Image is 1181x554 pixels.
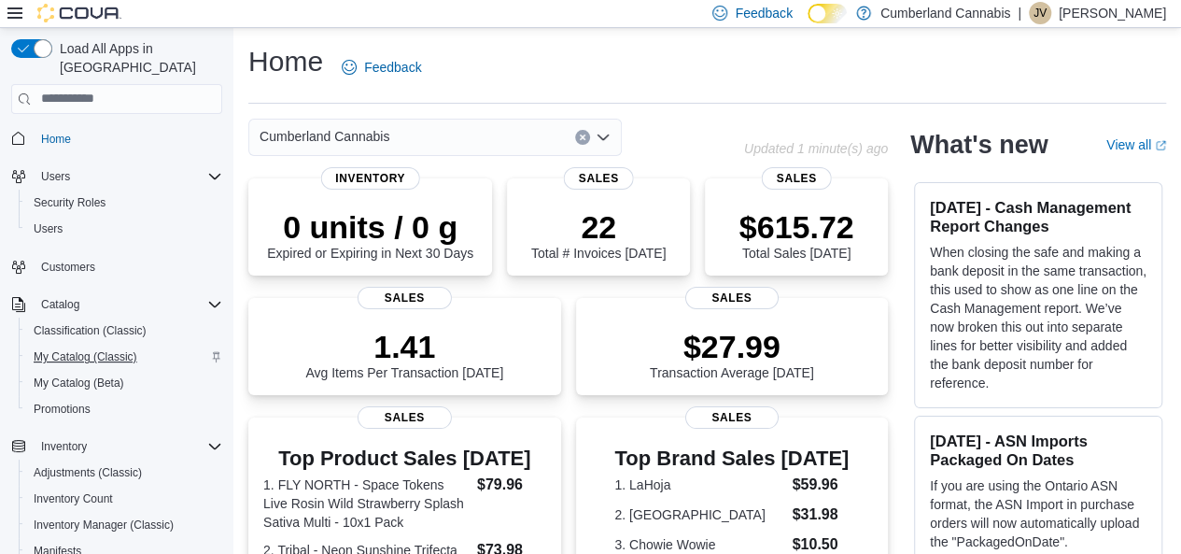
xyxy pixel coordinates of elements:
span: Security Roles [34,195,105,210]
button: Catalog [4,291,230,318]
button: Inventory [4,433,230,460]
p: If you are using the Ontario ASN format, the ASN Import in purchase orders will now automatically... [930,476,1146,551]
span: My Catalog (Classic) [34,349,137,364]
span: My Catalog (Beta) [34,376,124,391]
span: Security Roles [26,192,222,214]
a: Promotions [26,398,98,420]
dt: 1. FLY NORTH - Space Tokens Live Rosin Wild Strawberry Splash Sativa Multi - 10x1 Pack [263,476,470,532]
button: Customers [4,253,230,280]
svg: External link [1155,140,1166,151]
span: Inventory [41,439,87,454]
dd: $59.96 [792,474,849,496]
span: Sales [358,406,451,429]
a: My Catalog (Classic) [26,346,145,368]
p: | [1018,2,1021,24]
a: Home [34,128,78,150]
span: Inventory [320,167,420,190]
span: Users [34,221,63,236]
a: Adjustments (Classic) [26,462,149,484]
dd: $79.96 [477,474,546,496]
button: Users [4,163,230,190]
button: Inventory [34,435,94,458]
div: Avg Items Per Transaction [DATE] [305,328,503,380]
span: Sales [762,167,832,190]
p: [PERSON_NAME] [1059,2,1166,24]
span: Users [26,218,222,240]
span: Customers [41,260,95,275]
a: Users [26,218,70,240]
div: Justin Valvasori [1029,2,1051,24]
h2: What's new [910,130,1047,160]
p: $27.99 [650,328,814,365]
h3: [DATE] - Cash Management Report Changes [930,198,1146,235]
h3: [DATE] - ASN Imports Packaged On Dates [930,432,1146,469]
span: Sales [358,287,451,309]
button: Clear input [575,130,590,145]
button: Security Roles [19,190,230,216]
span: Classification (Classic) [26,320,222,342]
a: Inventory Manager (Classic) [26,514,181,536]
span: Feedback [735,4,792,22]
span: JV [1033,2,1047,24]
button: Adjustments (Classic) [19,460,230,486]
button: Classification (Classic) [19,318,230,344]
button: My Catalog (Beta) [19,370,230,396]
span: Adjustments (Classic) [26,462,222,484]
dd: $31.98 [792,504,849,526]
button: Promotions [19,396,230,422]
span: Users [41,169,70,184]
div: Transaction Average [DATE] [650,328,814,380]
span: Home [34,127,222,150]
span: Cumberland Cannabis [260,125,389,148]
a: Feedback [334,49,429,86]
span: Inventory Manager (Classic) [34,518,174,533]
a: Customers [34,256,103,278]
a: Security Roles [26,192,113,214]
a: My Catalog (Beta) [26,372,132,394]
span: Inventory Manager (Classic) [26,514,222,536]
button: Users [19,216,230,242]
a: Inventory Count [26,488,120,510]
button: My Catalog (Classic) [19,344,230,370]
span: My Catalog (Classic) [26,346,222,368]
h3: Top Brand Sales [DATE] [614,447,849,470]
span: Inventory Count [26,488,222,510]
p: 0 units / 0 g [267,208,473,246]
dt: 3. Chowie Wowie [614,535,784,554]
p: Cumberland Cannabis [880,2,1010,24]
button: Home [4,125,230,152]
span: Load All Apps in [GEOGRAPHIC_DATA] [52,39,222,77]
span: Sales [685,406,779,429]
span: Classification (Classic) [34,323,147,338]
div: Expired or Expiring in Next 30 Days [267,208,473,261]
p: 1.41 [305,328,503,365]
dt: 1. LaHoja [614,476,784,494]
span: Adjustments (Classic) [34,465,142,480]
button: Inventory Count [19,486,230,512]
span: Dark Mode [808,23,808,24]
span: Sales [685,287,779,309]
h3: Top Product Sales [DATE] [263,447,546,470]
span: My Catalog (Beta) [26,372,222,394]
span: Inventory Count [34,491,113,506]
button: Users [34,165,77,188]
span: Feedback [364,58,421,77]
input: Dark Mode [808,4,847,23]
button: Catalog [34,293,87,316]
span: Customers [34,255,222,278]
span: Catalog [34,293,222,316]
p: $615.72 [739,208,854,246]
span: Catalog [41,297,79,312]
dt: 2. [GEOGRAPHIC_DATA] [614,505,784,524]
img: Cova [37,4,121,22]
span: Sales [564,167,634,190]
span: Home [41,132,71,147]
span: Promotions [34,402,91,417]
button: Open list of options [596,130,611,145]
span: Inventory [34,435,222,458]
h1: Home [248,43,323,80]
button: Inventory Manager (Classic) [19,512,230,538]
a: View allExternal link [1106,137,1166,152]
span: Users [34,165,222,188]
div: Total Sales [DATE] [739,208,854,261]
